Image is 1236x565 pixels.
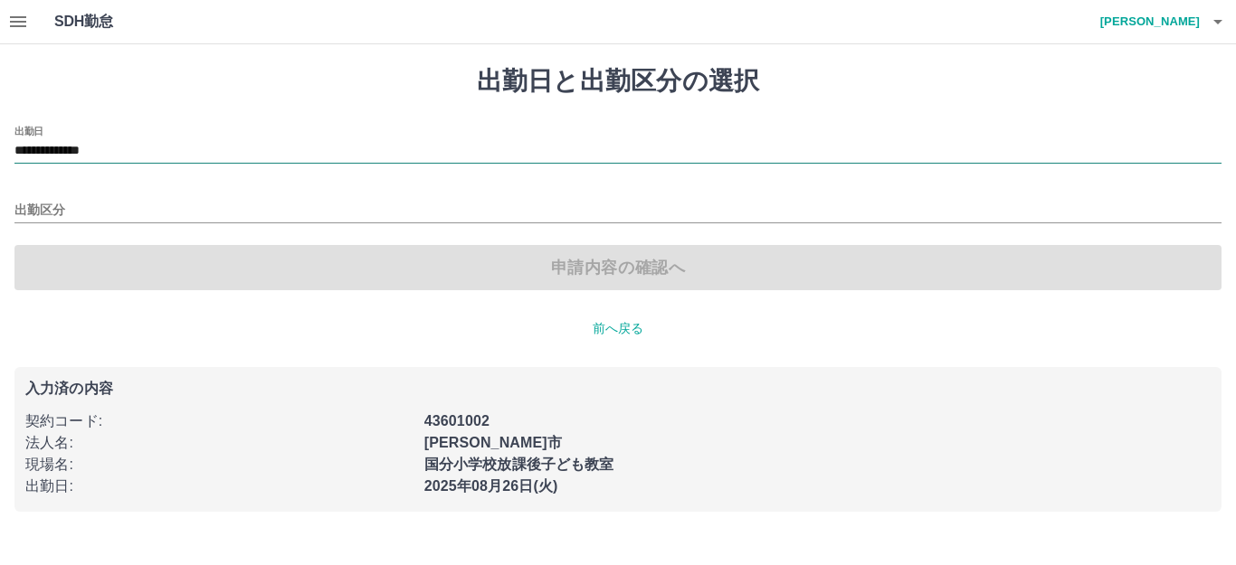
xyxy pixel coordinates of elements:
label: 出勤日 [14,124,43,137]
b: [PERSON_NAME]市 [424,435,562,450]
b: 国分小学校放課後子ども教室 [424,457,614,472]
p: 法人名 : [25,432,414,454]
h1: 出勤日と出勤区分の選択 [14,66,1222,97]
b: 43601002 [424,413,490,428]
p: 契約コード : [25,410,414,432]
p: 前へ戻る [14,319,1222,338]
p: 現場名 : [25,454,414,476]
p: 出勤日 : [25,476,414,497]
p: 入力済の内容 [25,381,1211,396]
b: 2025年08月26日(火) [424,478,558,494]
